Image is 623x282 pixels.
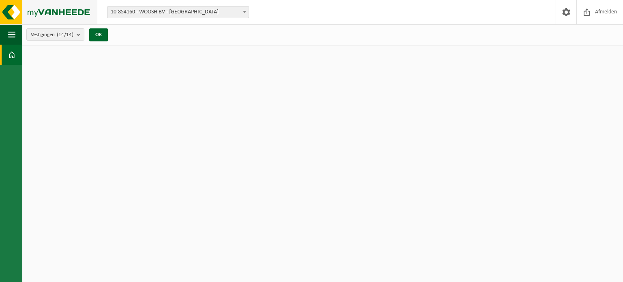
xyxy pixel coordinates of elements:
button: Vestigingen(14/14) [26,28,84,41]
span: 10-854160 - WOOSH BV - GENT [107,6,249,18]
button: OK [89,28,108,41]
span: 10-854160 - WOOSH BV - GENT [107,6,249,18]
count: (14/14) [57,32,73,37]
span: Vestigingen [31,29,73,41]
